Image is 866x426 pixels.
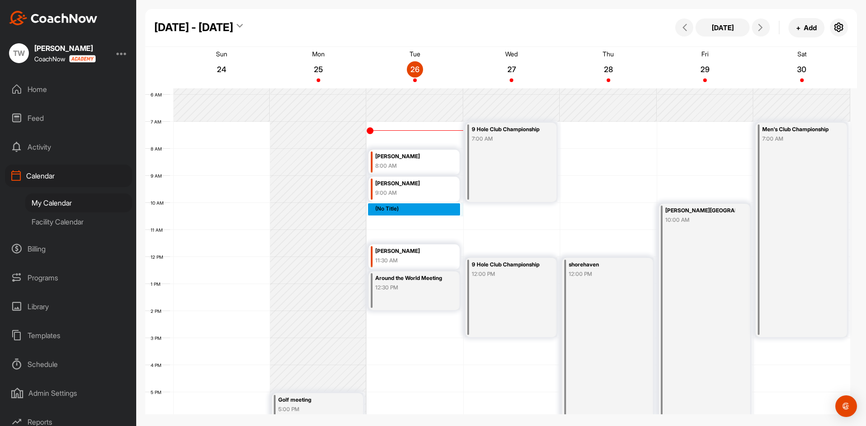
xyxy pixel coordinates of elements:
[312,50,325,58] p: Mon
[463,47,560,88] a: August 27, 2025
[375,284,445,292] div: 12:30 PM
[472,270,541,278] div: 12:00 PM
[697,65,713,74] p: 29
[375,189,445,197] div: 9:00 AM
[145,335,170,341] div: 3 PM
[145,200,173,206] div: 10 AM
[145,254,172,260] div: 12 PM
[796,23,801,32] span: +
[665,206,735,216] div: [PERSON_NAME][GEOGRAPHIC_DATA]
[375,246,445,257] div: [PERSON_NAME]
[145,227,172,233] div: 11 AM
[145,362,170,368] div: 4 PM
[5,295,132,318] div: Library
[34,55,96,63] div: CoachNow
[216,50,227,58] p: Sun
[367,47,463,88] a: August 26, 2025
[696,18,750,37] button: [DATE]
[375,162,445,170] div: 8:00 AM
[5,353,132,376] div: Schedule
[154,19,233,36] div: [DATE] - [DATE]
[9,11,97,25] img: CoachNow
[794,65,810,74] p: 30
[797,50,806,58] p: Sat
[310,65,327,74] p: 25
[762,124,832,135] div: Men's Club Championship
[278,405,348,413] div: 5:00 PM
[407,65,423,74] p: 26
[788,18,825,37] button: +Add
[213,65,230,74] p: 24
[5,324,132,347] div: Templates
[701,50,709,58] p: Fri
[173,47,270,88] a: August 24, 2025
[145,173,171,179] div: 9 AM
[600,65,617,74] p: 28
[25,212,132,231] div: Facility Calendar
[145,146,171,151] div: 8 AM
[569,260,638,270] div: shorehaven
[278,395,348,405] div: Golf meeting
[665,216,735,224] div: 10:00 AM
[9,43,29,63] div: TW
[270,47,366,88] a: August 25, 2025
[560,47,657,88] a: August 28, 2025
[145,389,170,395] div: 5 PM
[375,273,445,284] div: Around the World Meeting
[505,50,518,58] p: Wed
[472,260,541,270] div: 9 Hole Club Championship
[5,266,132,289] div: Programs
[603,50,614,58] p: Thu
[5,238,132,260] div: Billing
[5,382,132,404] div: Admin Settings
[5,165,132,187] div: Calendar
[410,50,420,58] p: Tue
[145,308,170,314] div: 2 PM
[762,135,832,143] div: 7:00 AM
[375,205,460,213] div: (No Title)
[5,136,132,158] div: Activity
[375,151,445,162] div: [PERSON_NAME]
[503,65,520,74] p: 27
[835,395,857,417] div: Open Intercom Messenger
[145,281,170,287] div: 1 PM
[472,124,541,135] div: 9 Hole Club Championship
[25,193,132,212] div: My Calendar
[375,179,445,189] div: [PERSON_NAME]
[34,45,96,52] div: [PERSON_NAME]
[657,47,753,88] a: August 29, 2025
[472,135,541,143] div: 7:00 AM
[569,270,638,278] div: 12:00 PM
[145,119,170,124] div: 7 AM
[375,257,445,265] div: 11:30 AM
[5,107,132,129] div: Feed
[145,92,171,97] div: 6 AM
[754,47,850,88] a: August 30, 2025
[5,78,132,101] div: Home
[69,55,96,63] img: CoachNow acadmey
